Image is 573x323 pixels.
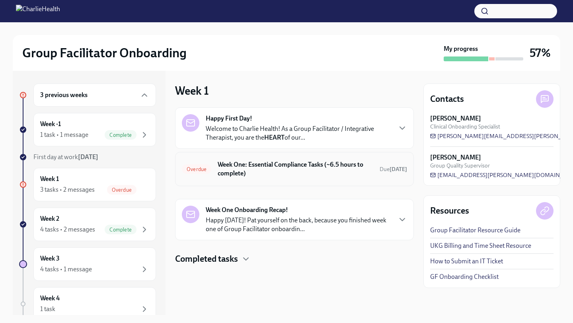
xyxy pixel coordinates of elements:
span: Due [380,166,407,173]
strong: Week One Onboarding Recap! [206,206,288,214]
h6: Week 2 [40,214,59,223]
span: Clinical Onboarding Specialist [430,123,500,130]
div: 3 previous weeks [33,84,156,107]
strong: My progress [444,45,478,53]
strong: Happy First Day! [206,114,252,123]
h6: Week 4 [40,294,60,303]
strong: [DATE] [390,166,407,173]
h4: Completed tasks [175,253,238,265]
h6: Week 1 [40,175,59,183]
p: Welcome to Charlie Health! As a Group Facilitator / Integrative Therapist, you are the of our... [206,125,391,142]
div: 1 task [40,305,55,313]
div: 4 tasks • 2 messages [40,225,95,234]
a: OverdueWeek One: Essential Compliance Tasks (~6.5 hours to complete)Due[DATE] [182,159,407,179]
div: 4 tasks • 1 message [40,265,92,274]
a: UKG Billing and Time Sheet Resource [430,241,531,250]
strong: HEART [264,134,285,141]
span: Complete [105,227,136,233]
a: Week 13 tasks • 2 messagesOverdue [19,168,156,201]
a: First day at work[DATE] [19,153,156,161]
a: Week 24 tasks • 2 messagesComplete [19,208,156,241]
span: Complete [105,132,136,138]
span: Group Quality Supervisor [430,162,490,169]
strong: [DATE] [78,153,98,161]
p: Happy [DATE]! Pat yourself on the back, because you finished week one of Group Facilitator onboar... [206,216,391,233]
a: Group Facilitator Resource Guide [430,226,520,235]
strong: [PERSON_NAME] [430,153,481,162]
strong: [PERSON_NAME] [430,114,481,123]
h6: Week 3 [40,254,60,263]
div: 1 task • 1 message [40,130,88,139]
h6: Week -1 [40,120,61,128]
a: GF Onboarding Checklist [430,272,499,281]
div: 3 tasks • 2 messages [40,185,95,194]
span: First day at work [33,153,98,161]
a: How to Submit an IT Ticket [430,257,503,266]
span: Overdue [107,187,136,193]
a: Week 41 task [19,287,156,321]
h3: 57% [530,46,551,60]
h6: 3 previous weeks [40,91,88,99]
h6: Week One: Essential Compliance Tasks (~6.5 hours to complete) [218,160,373,178]
div: Completed tasks [175,253,414,265]
h2: Group Facilitator Onboarding [22,45,187,61]
img: CharlieHealth [16,5,60,18]
span: Overdue [182,166,211,172]
span: September 15th, 2025 10:00 [380,165,407,173]
a: Week 34 tasks • 1 message [19,247,156,281]
a: Week -11 task • 1 messageComplete [19,113,156,146]
h3: Week 1 [175,84,209,98]
h4: Resources [430,205,469,217]
h4: Contacts [430,93,464,105]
